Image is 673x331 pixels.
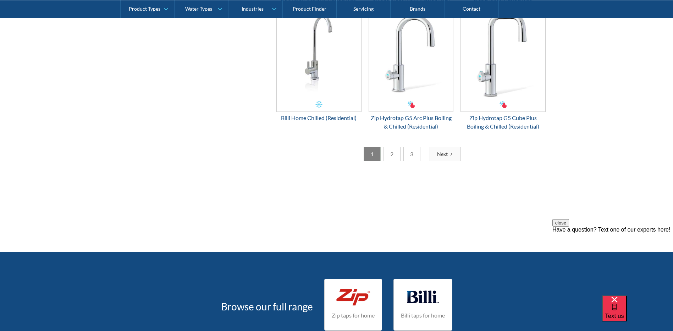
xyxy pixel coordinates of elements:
div: Next [437,150,448,158]
div: Zip Hydrotap G5 Arc Plus Boiling & Chilled (Residential) [369,114,454,131]
div: Water Types [185,6,212,12]
iframe: podium webchat widget prompt [552,219,673,304]
iframe: podium webchat widget bubble [602,295,673,331]
h4: Billi taps for home [401,311,445,320]
div: Zip Hydrotap G5 Cube Plus Boiling & Chilled (Residential) [460,114,546,131]
div: Billi Home Chilled (Residential) [276,114,362,122]
a: Next Page [430,147,461,161]
h3: Browse our full range [221,299,313,314]
a: Zip Hydrotap G5 Arc Plus Boiling & Chilled (Residential)Zip Hydrotap G5 Arc Plus Boiling & Chille... [369,11,454,131]
h4: Zip taps for home [332,311,375,320]
a: Zip Hydrotap G5 Cube Plus Boiling & Chilled (Residential)Zip Hydrotap G5 Cube Plus Boiling & Chil... [460,11,546,131]
a: Billi Home Chilled (Residential)Billi Home Chilled (Residential) [276,11,362,122]
img: Zip Hydrotap G5 Cube Plus Boiling & Chilled (Residential) [461,12,545,97]
a: Billi taps for home [393,279,452,331]
a: 2 [384,147,401,161]
a: 1 [364,147,381,161]
div: List [276,147,546,161]
a: Zip taps for home [324,279,382,331]
div: Industries [242,6,264,12]
a: 3 [403,147,420,161]
img: Zip Hydrotap G5 Arc Plus Boiling & Chilled (Residential) [369,12,453,97]
img: Billi Home Chilled (Residential) [277,12,361,97]
div: Product Types [129,6,160,12]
